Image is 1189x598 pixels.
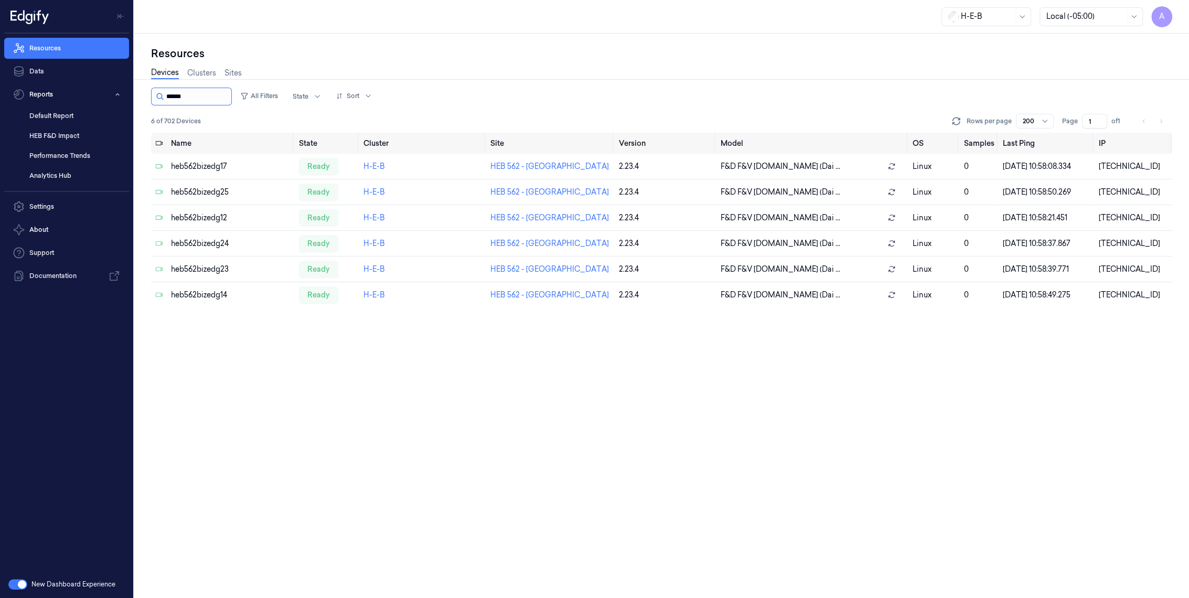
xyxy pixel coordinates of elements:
[619,264,712,275] div: 2.23.4
[619,161,712,172] div: 2.23.4
[967,116,1012,126] p: Rows per page
[490,213,609,222] a: HEB 562 - [GEOGRAPHIC_DATA]
[151,67,179,79] a: Devices
[299,235,338,252] div: ready
[1003,187,1090,198] div: [DATE] 10:58:50.269
[913,238,956,249] p: linux
[4,38,129,59] a: Resources
[171,290,291,301] div: heb562bizedg14
[1137,114,1168,129] nav: pagination
[171,187,291,198] div: heb562bizedg25
[1003,212,1090,223] div: [DATE] 10:58:21.451
[1099,264,1168,275] div: [TECHNICAL_ID]
[4,219,129,240] button: About
[721,212,840,223] span: F&D F&V [DOMAIN_NAME] (Dai ...
[359,133,486,154] th: Cluster
[486,133,615,154] th: Site
[363,264,385,274] a: H-E-B
[1099,187,1168,198] div: [TECHNICAL_ID]
[187,68,216,79] a: Clusters
[913,290,956,301] p: linux
[1111,116,1128,126] span: of 1
[236,88,282,104] button: All Filters
[619,212,712,223] div: 2.23.4
[959,133,998,154] th: Samples
[299,209,338,226] div: ready
[363,213,385,222] a: H-E-B
[21,147,129,165] a: Performance Trends
[299,158,338,175] div: ready
[913,187,956,198] p: linux
[999,133,1095,154] th: Last Ping
[1003,161,1090,172] div: [DATE] 10:58:08.334
[913,264,956,275] p: linux
[490,162,609,171] a: HEB 562 - [GEOGRAPHIC_DATA]
[21,167,129,185] a: Analytics Hub
[913,212,956,223] p: linux
[963,212,994,223] div: 0
[171,238,291,249] div: heb562bizedg24
[151,46,1172,61] div: Resources
[299,261,338,277] div: ready
[721,161,840,172] span: F&D F&V [DOMAIN_NAME] (Dai ...
[721,187,840,198] span: F&D F&V [DOMAIN_NAME] (Dai ...
[1003,290,1090,301] div: [DATE] 10:58:49.275
[721,290,840,301] span: F&D F&V [DOMAIN_NAME] (Dai ...
[4,196,129,217] a: Settings
[299,286,338,303] div: ready
[490,290,609,300] a: HEB 562 - [GEOGRAPHIC_DATA]
[1003,264,1090,275] div: [DATE] 10:58:39.771
[721,238,840,249] span: F&D F&V [DOMAIN_NAME] (Dai ...
[171,161,291,172] div: heb562bizedg17
[963,187,994,198] div: 0
[171,264,291,275] div: heb562bizedg23
[112,8,129,25] button: Toggle Navigation
[963,290,994,301] div: 0
[363,239,385,248] a: H-E-B
[1099,290,1168,301] div: [TECHNICAL_ID]
[4,242,129,263] a: Support
[721,264,840,275] span: F&D F&V [DOMAIN_NAME] (Dai ...
[619,290,712,301] div: 2.23.4
[619,238,712,249] div: 2.23.4
[1003,238,1090,249] div: [DATE] 10:58:37.867
[299,184,338,200] div: ready
[490,239,609,248] a: HEB 562 - [GEOGRAPHIC_DATA]
[615,133,716,154] th: Version
[295,133,359,154] th: State
[151,116,201,126] span: 6 of 702 Devices
[716,133,908,154] th: Model
[167,133,295,154] th: Name
[363,162,385,171] a: H-E-B
[21,127,129,145] a: HEB F&D Impact
[490,187,609,197] a: HEB 562 - [GEOGRAPHIC_DATA]
[1099,238,1168,249] div: [TECHNICAL_ID]
[363,290,385,300] a: H-E-B
[363,187,385,197] a: H-E-B
[1099,212,1168,223] div: [TECHNICAL_ID]
[4,265,129,286] a: Documentation
[4,84,129,105] button: Reports
[1099,161,1168,172] div: [TECHNICAL_ID]
[490,264,609,274] a: HEB 562 - [GEOGRAPHIC_DATA]
[1095,133,1172,154] th: IP
[913,161,956,172] p: linux
[963,264,994,275] div: 0
[619,187,712,198] div: 2.23.4
[908,133,960,154] th: OS
[21,107,129,125] a: Default Report
[224,68,242,79] a: Sites
[1062,116,1078,126] span: Page
[4,61,129,82] a: Data
[1151,6,1172,27] button: A
[963,161,994,172] div: 0
[963,238,994,249] div: 0
[171,212,291,223] div: heb562bizedg12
